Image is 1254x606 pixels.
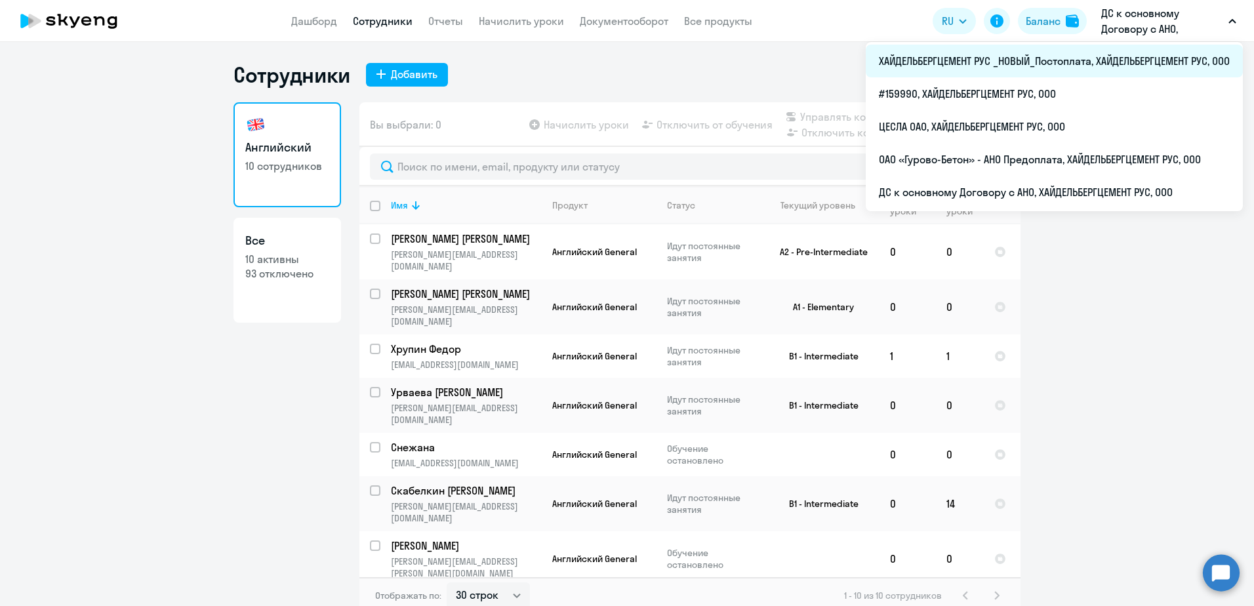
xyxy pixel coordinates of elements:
[391,359,541,371] p: [EMAIL_ADDRESS][DOMAIN_NAME]
[667,344,757,368] p: Идут постоянные занятия
[880,531,936,586] td: 0
[391,287,539,301] p: [PERSON_NAME] [PERSON_NAME]
[1026,13,1061,29] div: Баланс
[936,224,984,279] td: 0
[375,590,441,601] span: Отображать по:
[667,199,757,211] div: Статус
[391,342,541,356] a: Хрупин Федор
[370,117,441,132] span: Вы выбрали: 0
[353,14,413,28] a: Сотрудники
[391,500,541,524] p: [PERSON_NAME][EMAIL_ADDRESS][DOMAIN_NAME]
[936,279,984,334] td: 0
[391,199,541,211] div: Имя
[758,334,880,378] td: B1 - Intermediate
[245,252,329,266] p: 10 активны
[391,555,541,579] p: [PERSON_NAME][EMAIL_ADDRESS][PERSON_NAME][DOMAIN_NAME]
[758,476,880,531] td: B1 - Intermediate
[667,492,757,515] p: Идут постоянные занятия
[391,66,437,82] div: Добавить
[245,114,266,135] img: english
[758,279,880,334] td: A1 - Elementary
[580,14,668,28] a: Документооборот
[667,199,695,211] div: Статус
[552,498,637,510] span: Английский General
[391,402,541,426] p: [PERSON_NAME][EMAIL_ADDRESS][DOMAIN_NAME]
[880,224,936,279] td: 0
[552,246,637,258] span: Английский General
[942,13,954,29] span: RU
[245,159,329,173] p: 10 сотрудников
[233,218,341,323] a: Все10 активны93 отключено
[391,232,539,246] p: [PERSON_NAME] [PERSON_NAME]
[552,399,637,411] span: Английский General
[391,304,541,327] p: [PERSON_NAME][EMAIL_ADDRESS][DOMAIN_NAME]
[552,199,656,211] div: Продукт
[880,334,936,378] td: 1
[391,483,541,498] a: Скабелкин [PERSON_NAME]
[391,440,539,455] p: Снежана
[552,301,637,313] span: Английский General
[667,443,757,466] p: Обучение остановлено
[880,433,936,476] td: 0
[391,287,541,301] a: [PERSON_NAME] [PERSON_NAME]
[1095,5,1243,37] button: ДС к основному Договору с АНО, ХАЙДЕЛЬБЕРГЦЕМЕНТ РУС, ООО
[245,232,329,249] h3: Все
[667,240,757,264] p: Идут постоянные занятия
[933,8,976,34] button: RU
[391,385,541,399] a: Урваева [PERSON_NAME]
[758,378,880,433] td: B1 - Intermediate
[391,538,541,553] a: [PERSON_NAME]
[880,378,936,433] td: 0
[245,139,329,156] h3: Английский
[291,14,337,28] a: Дашборд
[391,538,539,553] p: [PERSON_NAME]
[391,457,541,469] p: [EMAIL_ADDRESS][DOMAIN_NAME]
[936,531,984,586] td: 0
[936,433,984,476] td: 0
[684,14,752,28] a: Все продукты
[1101,5,1223,37] p: ДС к основному Договору с АНО, ХАЙДЕЛЬБЕРГЦЕМЕНТ РУС, ООО
[758,224,880,279] td: A2 - Pre-Intermediate
[391,440,541,455] a: Снежана
[936,378,984,433] td: 0
[552,553,637,565] span: Английский General
[667,295,757,319] p: Идут постоянные занятия
[866,42,1243,211] ul: RU
[1018,8,1087,34] button: Балансbalance
[391,199,408,211] div: Имя
[880,476,936,531] td: 0
[245,266,329,281] p: 93 отключено
[391,249,541,272] p: [PERSON_NAME][EMAIL_ADDRESS][DOMAIN_NAME]
[370,153,1010,180] input: Поиск по имени, email, продукту или статусу
[552,350,637,362] span: Английский General
[391,385,539,399] p: Урваева [PERSON_NAME]
[479,14,564,28] a: Начислить уроки
[667,394,757,417] p: Идут постоянные занятия
[233,62,350,88] h1: Сотрудники
[667,547,757,571] p: Обучение остановлено
[936,334,984,378] td: 1
[428,14,463,28] a: Отчеты
[552,449,637,460] span: Английский General
[936,476,984,531] td: 14
[391,342,539,356] p: Хрупин Федор
[552,199,588,211] div: Продукт
[366,63,448,87] button: Добавить
[233,102,341,207] a: Английский10 сотрудников
[780,199,855,211] div: Текущий уровень
[391,232,541,246] a: [PERSON_NAME] [PERSON_NAME]
[768,199,879,211] div: Текущий уровень
[1066,14,1079,28] img: balance
[391,483,539,498] p: Скабелкин [PERSON_NAME]
[880,279,936,334] td: 0
[844,590,942,601] span: 1 - 10 из 10 сотрудников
